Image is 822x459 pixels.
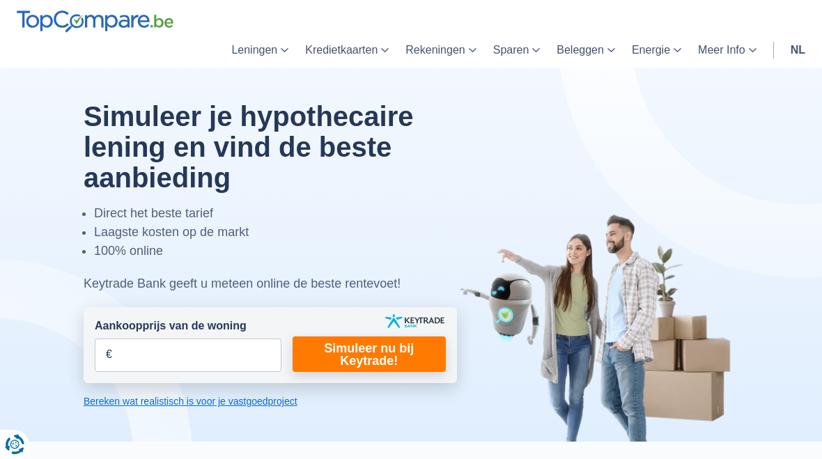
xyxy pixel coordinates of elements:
[690,33,765,68] a: Meer Info
[94,242,457,260] li: 100% online
[223,33,297,68] a: Leningen
[782,33,814,68] a: nl
[548,33,623,68] a: Beleggen
[94,223,457,242] li: Laagste kosten op de markt
[460,213,738,442] img: image-hero
[297,33,397,68] a: Kredietkaarten
[397,33,484,68] a: Rekeningen
[106,347,112,363] span: €
[293,336,446,372] a: Simuleer nu bij Keytrade!
[485,33,549,68] a: Sparen
[94,204,457,223] li: Direct het beste tarief
[623,33,690,68] a: Energie
[385,314,444,328] img: keytrade
[84,394,457,408] a: Bereken wat realistisch is voor je vastgoedproject
[84,274,457,293] div: Keytrade Bank geeft u meteen online de beste rentevoet!
[84,101,457,193] h1: Simuleer je hypothecaire lening en vind de beste aanbieding
[95,318,247,334] label: Aankoopprijs van de woning
[17,10,173,33] img: TopCompare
